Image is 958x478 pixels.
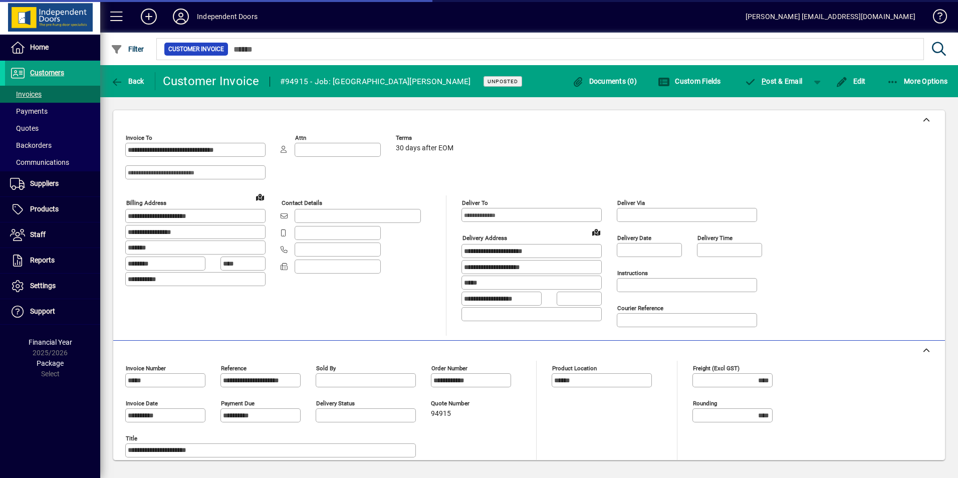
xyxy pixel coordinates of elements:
[569,72,639,90] button: Documents (0)
[197,9,258,25] div: Independent Doors
[5,248,100,273] a: Reports
[100,72,155,90] app-page-header-button: Back
[617,305,663,312] mat-label: Courier Reference
[316,365,336,372] mat-label: Sold by
[745,77,803,85] span: ost & Email
[108,72,147,90] button: Back
[655,72,724,90] button: Custom Fields
[5,120,100,137] a: Quotes
[462,199,488,206] mat-label: Deliver To
[10,90,42,98] span: Invoices
[30,256,55,264] span: Reports
[693,400,717,407] mat-label: Rounding
[30,282,56,290] span: Settings
[5,154,100,171] a: Communications
[295,134,306,141] mat-label: Attn
[431,410,451,418] span: 94915
[746,9,915,25] div: [PERSON_NAME] [EMAIL_ADDRESS][DOMAIN_NAME]
[762,77,766,85] span: P
[5,86,100,103] a: Invoices
[5,171,100,196] a: Suppliers
[30,205,59,213] span: Products
[221,400,255,407] mat-label: Payment due
[111,77,144,85] span: Back
[10,107,48,115] span: Payments
[111,45,144,53] span: Filter
[126,400,158,407] mat-label: Invoice date
[280,74,471,90] div: #94915 - Job: [GEOGRAPHIC_DATA][PERSON_NAME]
[836,77,866,85] span: Edit
[126,365,166,372] mat-label: Invoice number
[884,72,950,90] button: More Options
[30,43,49,51] span: Home
[252,189,268,205] a: View on map
[572,77,637,85] span: Documents (0)
[617,234,651,242] mat-label: Delivery date
[10,158,69,166] span: Communications
[5,274,100,299] a: Settings
[431,400,491,407] span: Quote number
[740,72,808,90] button: Post & Email
[5,197,100,222] a: Products
[5,222,100,248] a: Staff
[925,2,945,35] a: Knowledge Base
[617,199,645,206] mat-label: Deliver via
[29,338,72,346] span: Financial Year
[316,400,355,407] mat-label: Delivery status
[887,77,948,85] span: More Options
[30,179,59,187] span: Suppliers
[126,435,137,442] mat-label: Title
[617,270,648,277] mat-label: Instructions
[221,365,247,372] mat-label: Reference
[126,134,152,141] mat-label: Invoice To
[30,69,64,77] span: Customers
[658,77,721,85] span: Custom Fields
[37,359,64,367] span: Package
[552,365,597,372] mat-label: Product location
[10,124,39,132] span: Quotes
[693,365,740,372] mat-label: Freight (excl GST)
[5,299,100,324] a: Support
[396,135,456,141] span: Terms
[5,35,100,60] a: Home
[10,141,52,149] span: Backorders
[396,144,453,152] span: 30 days after EOM
[30,307,55,315] span: Support
[5,103,100,120] a: Payments
[588,224,604,240] a: View on map
[833,72,868,90] button: Edit
[488,78,518,85] span: Unposted
[697,234,733,242] mat-label: Delivery time
[133,8,165,26] button: Add
[163,73,260,89] div: Customer Invoice
[168,44,224,54] span: Customer Invoice
[165,8,197,26] button: Profile
[431,365,467,372] mat-label: Order number
[30,230,46,238] span: Staff
[108,40,147,58] button: Filter
[5,137,100,154] a: Backorders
